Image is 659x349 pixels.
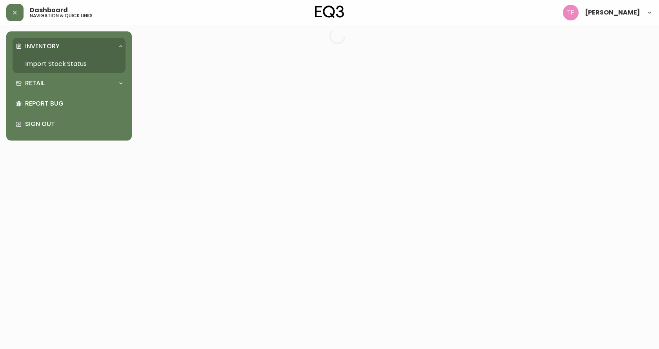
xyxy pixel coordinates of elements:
[563,5,579,20] img: 509424b058aae2bad57fee408324c33f
[13,75,126,92] div: Retail
[315,5,344,18] img: logo
[30,7,68,13] span: Dashboard
[30,13,93,18] h5: navigation & quick links
[13,93,126,114] div: Report Bug
[13,38,126,55] div: Inventory
[13,114,126,134] div: Sign Out
[25,120,122,128] p: Sign Out
[13,55,126,73] a: Import Stock Status
[25,42,60,51] p: Inventory
[585,9,640,16] span: [PERSON_NAME]
[25,99,122,108] p: Report Bug
[25,79,45,88] p: Retail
